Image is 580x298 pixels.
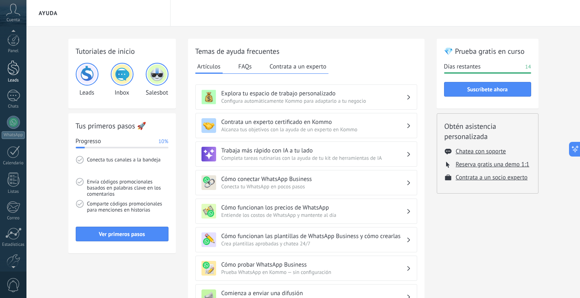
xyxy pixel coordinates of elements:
[158,137,168,146] span: 10%
[525,63,531,71] span: 14
[221,155,406,161] span: Completa tareas rutinarias con la ayuda de tu kit de herramientas de IA
[444,46,531,56] h2: 💎 Prueba gratis en curso
[221,183,406,190] span: Conecta tu WhatsApp en pocos pasos
[221,147,406,155] h3: Trabaja más rápido con IA a tu lado
[221,175,406,183] h3: Cómo conectar WhatsApp Business
[2,131,25,139] div: WhatsApp
[467,86,508,92] span: Suscríbete ahora
[2,78,25,83] div: Leads
[76,227,169,241] button: Ver primeros pasos
[76,137,101,146] span: Progresso
[111,63,134,97] div: Inbox
[99,231,145,237] span: Ver primeros pasos
[76,121,169,131] h2: Tus primeros pasos 🚀
[456,161,530,168] button: Reserva gratis una demo 1:1
[2,49,25,54] div: Panel
[195,60,223,74] button: Artículos
[444,121,531,141] h2: Obtén asistencia personalizada
[456,148,506,155] button: Chatea con soporte
[146,63,169,97] div: Salesbot
[2,161,25,166] div: Calendario
[221,90,406,97] h3: Explora tu espacio de trabajo personalizado
[221,261,406,269] h3: Cómo probar WhatsApp Business
[221,289,406,297] h3: Comienza a enviar una difusión
[221,204,406,212] h3: Cómo funcionan los precios de WhatsApp
[221,232,406,240] h3: Cómo funcionan las plantillas de WhatsApp Business y cómo crearlas
[2,216,25,221] div: Correo
[221,269,406,276] span: Prueba WhatsApp en Kommo — sin configuración
[2,242,25,247] div: Estadísticas
[267,60,328,73] button: Contrata a un experto
[221,97,406,104] span: Configura automáticamente Kommo para adaptarlo a tu negocio
[221,240,406,247] span: Crea plantillas aprobadas y chatea 24/7
[195,46,417,56] h2: Temas de ayuda frecuentes
[221,212,406,219] span: Entiende los costos de WhatsApp y mantente al día
[87,200,169,222] span: Comparte códigos promocionales para menciones en historias
[456,174,528,181] button: Contrata a un socio experto
[221,126,406,133] span: Alcanza tus objetivos con la ayuda de un experto en Kommo
[2,189,25,194] div: Listas
[87,178,169,200] span: Envía códigos promocionales basados en palabras clave en los comentarios
[2,104,25,109] div: Chats
[444,82,531,97] button: Suscríbete ahora
[444,63,481,71] span: Días restantes
[236,60,254,73] button: FAQs
[87,156,169,178] span: Conecta tus canales a la bandeja
[76,63,98,97] div: Leads
[76,46,169,56] h2: Tutoriales de inicio
[221,118,406,126] h3: Contrata un experto certificado en Kommo
[7,18,20,23] span: Cuenta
